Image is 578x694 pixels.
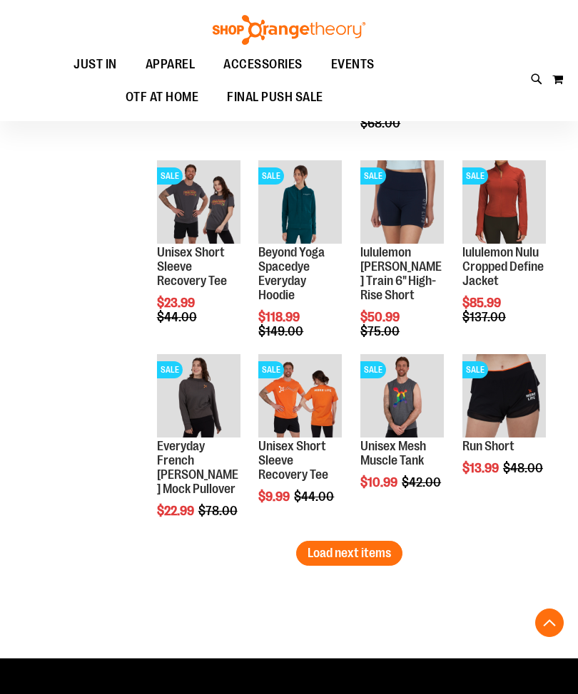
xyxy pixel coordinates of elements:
span: $22.99 [157,504,196,518]
span: FINAL PUSH SALE [227,81,323,113]
span: APPAREL [146,48,196,81]
a: Product image for Unisex Short Sleeve Recovery TeeSALE [258,354,342,440]
img: Product image for Unisex Short Sleeve Recovery Tee [157,160,240,244]
div: product [455,153,553,360]
span: $78.00 [198,504,240,518]
img: Product image for lululemon Nulu Cropped Define Jacket [462,160,546,244]
span: SALE [360,167,386,185]
span: SALE [157,167,183,185]
img: Shop Orangetheory [211,15,367,45]
span: $85.99 [462,296,503,310]
img: Product image for Unisex Short Sleeve Recovery Tee [258,354,342,437]
span: SALE [157,361,183,378]
a: Unisex Short Sleeve Recovery Tee [157,245,227,288]
span: $10.99 [360,475,400,490]
div: product [251,347,349,539]
span: SALE [258,361,284,378]
div: product [455,347,553,512]
a: Unisex Mesh Muscle Tank [360,439,426,467]
img: Product image for Beyond Yoga Spacedye Everyday Hoodie [258,160,342,244]
div: product [150,347,248,554]
button: Back To Top [535,608,564,637]
a: ACCESSORIES [209,48,317,81]
span: $50.99 [360,310,402,324]
span: SALE [360,361,386,378]
span: $9.99 [258,490,292,504]
a: FINAL PUSH SALE [213,81,338,114]
a: lululemon [PERSON_NAME] Train 6" High-Rise Short [360,245,442,301]
a: APPAREL [131,48,210,81]
div: product [150,153,248,360]
a: OTF AT HOME [111,81,213,114]
span: SALE [462,167,488,185]
span: Load next items [308,546,391,560]
span: OTF AT HOME [126,81,199,113]
img: Product image for Unisex Mesh Muscle Tank [360,354,444,437]
span: $44.00 [294,490,336,504]
span: $23.99 [157,296,197,310]
span: SALE [258,167,284,185]
div: product [251,153,349,374]
a: EVENTS [317,48,389,81]
span: JUST IN [73,48,117,81]
a: Unisex Short Sleeve Recovery Tee [258,439,328,482]
a: JUST IN [59,48,131,81]
span: $75.00 [360,324,402,338]
div: product [353,347,451,526]
a: Product image for Unisex Short Sleeve Recovery TeeSALE [157,160,240,246]
span: ACCESSORIES [223,48,303,81]
a: Run Short [462,439,514,453]
span: SALE [462,361,488,378]
button: Load next items [296,541,402,566]
a: Beyond Yoga Spacedye Everyday Hoodie [258,245,325,301]
span: $48.00 [503,461,545,475]
img: Product image for lululemon Wunder Train 6" High-Rise Short [360,160,444,244]
img: Product image for Everyday French Terry Crop Mock Pullover [157,354,240,437]
span: $149.00 [258,324,305,338]
span: $118.99 [258,310,302,324]
span: EVENTS [331,48,375,81]
span: $13.99 [462,461,501,475]
a: Product image for Run ShortsSALE [462,354,546,440]
span: $68.00 [360,116,402,130]
div: product [353,153,451,374]
a: Product image for lululemon Wunder Train 6" High-Rise ShortSALE [360,160,444,246]
span: $137.00 [462,310,508,324]
a: lululemon Nulu Cropped Define Jacket [462,245,544,288]
a: Product image for lululemon Nulu Cropped Define JacketSALE [462,160,546,246]
a: Product image for Everyday French Terry Crop Mock PulloverSALE [157,354,240,440]
a: Product image for Unisex Mesh Muscle TankSALE [360,354,444,440]
a: Product image for Beyond Yoga Spacedye Everyday HoodieSALE [258,160,342,246]
img: Product image for Run Shorts [462,354,546,437]
span: $44.00 [157,310,199,324]
a: Everyday French [PERSON_NAME] Mock Pullover [157,439,238,495]
span: $42.00 [402,475,443,490]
